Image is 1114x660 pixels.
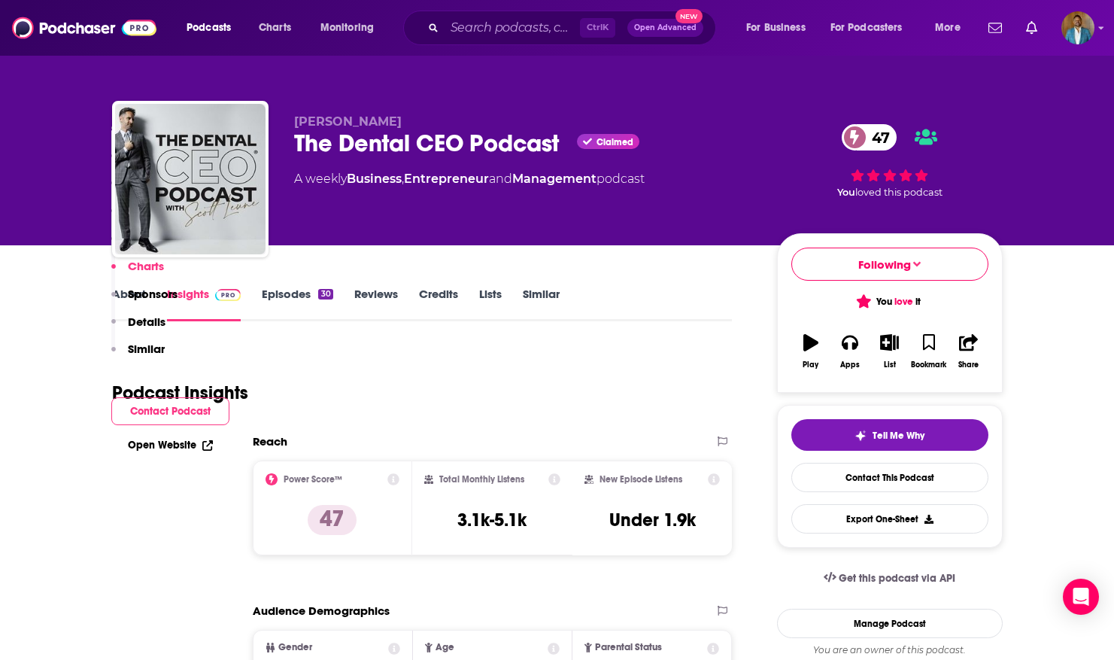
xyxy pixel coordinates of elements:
p: Details [128,315,165,329]
a: Show notifications dropdown [1020,15,1043,41]
button: Export One-Sheet [791,504,988,534]
span: Get this podcast via API [839,572,955,585]
span: Following [858,257,911,272]
a: Credits [419,287,458,321]
span: Monitoring [320,17,374,38]
a: Open Website [128,439,213,452]
span: For Podcasters [830,17,903,38]
div: 47Youloved this podcast [777,114,1003,208]
button: Contact Podcast [111,397,229,425]
p: Similar [128,342,165,356]
span: More [935,17,961,38]
span: For Business [746,17,806,38]
a: Similar [523,287,560,321]
a: Charts [249,16,300,40]
div: Share [958,360,979,370]
h2: Power Score™ [284,474,342,485]
button: Sponsors [111,287,178,315]
img: Podchaser - Follow, Share and Rate Podcasts [12,14,156,42]
a: Management [512,172,596,186]
span: Open Advanced [634,24,697,32]
button: Apps [830,324,870,379]
button: open menu [821,16,924,40]
div: Bookmark [911,360,946,370]
div: A weekly podcast [294,170,645,188]
div: Play [803,360,818,370]
button: open menu [176,16,250,40]
div: List [884,360,896,370]
h3: Under 1.9k [609,509,696,531]
button: Following [791,248,988,281]
p: 47 [308,505,357,535]
button: Open AdvancedNew [627,19,703,37]
a: Reviews [354,287,398,321]
a: Lists [479,287,502,321]
span: Parental Status [595,643,662,652]
span: Charts [259,17,291,38]
div: Apps [840,360,860,370]
span: Tell Me Why [873,430,924,442]
div: Open Intercom Messenger [1063,579,1099,615]
a: Episodes30 [262,287,332,321]
span: [PERSON_NAME] [294,114,402,129]
a: Business [347,172,402,186]
span: and [489,172,512,186]
span: loved this podcast [855,187,942,198]
button: Similar [111,342,165,370]
span: , [402,172,404,186]
span: Age [436,643,454,652]
button: open menu [924,16,979,40]
div: Search podcasts, credits, & more... [417,11,730,45]
span: You it [858,296,921,308]
p: Sponsors [128,287,178,301]
span: You [837,187,855,198]
h2: Audience Demographics [253,604,390,618]
img: The Dental CEO Podcast [115,104,266,254]
input: Search podcasts, credits, & more... [445,16,580,40]
img: tell me why sparkle [854,430,867,442]
button: open menu [736,16,824,40]
span: Podcasts [187,17,231,38]
button: tell me why sparkleTell Me Why [791,419,988,451]
a: Get this podcast via API [812,560,968,597]
a: Manage Podcast [777,609,1003,638]
button: You love it [791,287,988,316]
span: Logged in as smortier42491 [1061,11,1094,44]
a: Show notifications dropdown [982,15,1008,41]
span: Gender [278,643,312,652]
div: 30 [318,289,332,300]
span: 47 [857,124,897,151]
span: New [675,9,703,23]
button: Show profile menu [1061,11,1094,44]
h2: Reach [253,434,287,449]
button: Play [791,324,830,379]
span: Ctrl K [580,18,615,38]
img: User Profile [1061,11,1094,44]
a: 47 [842,124,897,151]
span: Claimed [596,138,633,146]
button: List [870,324,909,379]
h2: New Episode Listens [599,474,682,485]
span: love [894,296,913,308]
h3: 3.1k-5.1k [457,509,527,531]
a: Contact This Podcast [791,463,988,492]
button: Share [949,324,988,379]
button: Bookmark [909,324,949,379]
button: open menu [310,16,393,40]
a: Entrepreneur [404,172,489,186]
button: Details [111,315,165,342]
div: You are an owner of this podcast. [777,644,1003,656]
h2: Total Monthly Listens [439,474,524,485]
